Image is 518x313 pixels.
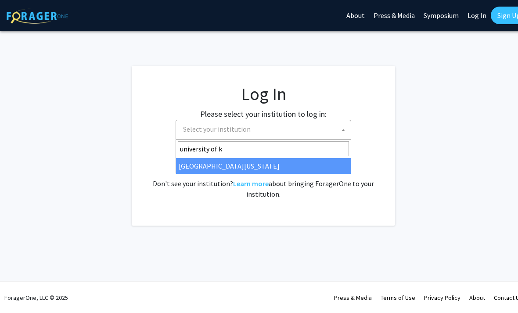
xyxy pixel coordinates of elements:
li: [GEOGRAPHIC_DATA][US_STATE] [176,158,351,174]
span: Select your institution [176,120,351,140]
a: Terms of Use [381,294,415,302]
span: Select your institution [180,120,351,138]
a: Press & Media [334,294,372,302]
iframe: Chat [7,273,37,306]
a: About [469,294,485,302]
div: No account? . Don't see your institution? about bringing ForagerOne to your institution. [149,157,378,199]
span: Select your institution [183,125,251,133]
label: Please select your institution to log in: [200,108,327,120]
img: ForagerOne Logo [7,8,68,24]
h1: Log In [149,83,378,104]
input: Search [178,141,349,156]
a: Privacy Policy [424,294,460,302]
a: Learn more about bringing ForagerOne to your institution [233,179,269,188]
div: ForagerOne, LLC © 2025 [4,282,68,313]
